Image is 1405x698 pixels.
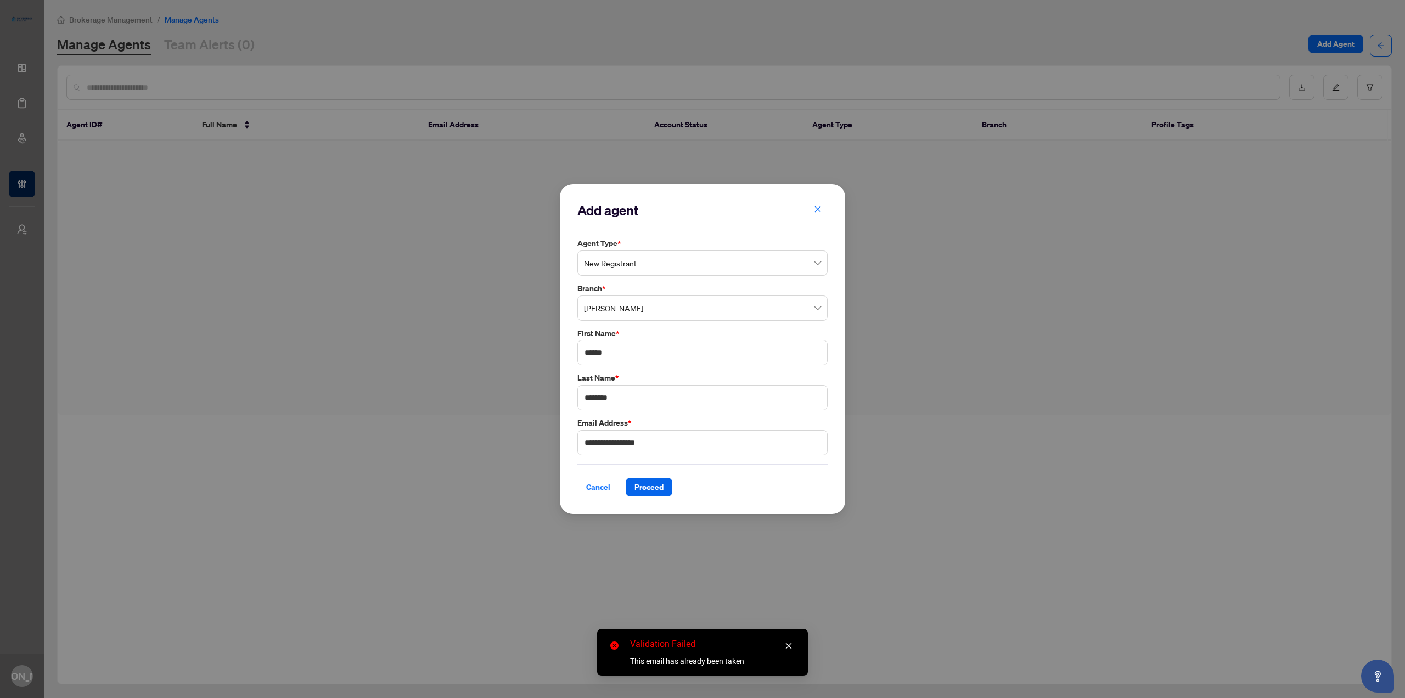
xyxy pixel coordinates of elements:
label: Email Address [577,417,828,429]
label: Branch [577,282,828,294]
span: close-circle [610,641,619,650]
keeper-lock: Open Keeper Popup [808,436,821,449]
div: This email has already been taken [630,655,795,667]
h2: Add agent [577,202,828,219]
span: close [814,205,822,213]
span: New Registrant [584,253,821,273]
div: Validation Failed [630,638,795,651]
span: Cancel [586,478,610,496]
span: close [785,642,793,650]
label: Agent Type [577,237,828,249]
label: First Name [577,327,828,339]
button: Open asap [1361,660,1394,693]
a: Close [783,640,795,652]
span: Proceed [634,478,664,496]
button: Cancel [577,478,619,496]
label: Last Name [577,372,828,384]
button: Proceed [626,478,672,496]
span: Danforth [584,298,821,319]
